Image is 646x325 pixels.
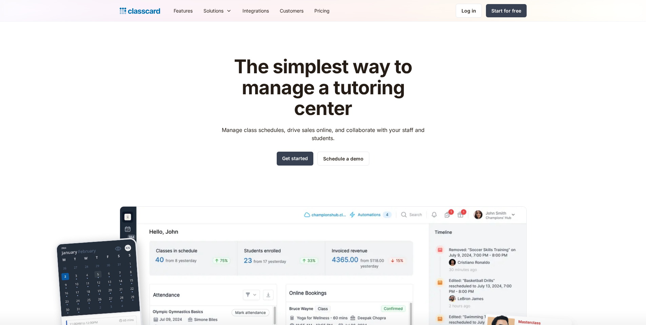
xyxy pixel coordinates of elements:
[120,6,160,16] a: Logo
[309,3,335,18] a: Pricing
[456,4,482,18] a: Log in
[215,126,431,142] p: Manage class schedules, drive sales online, and collaborate with your staff and students.
[462,7,476,14] div: Log in
[237,3,274,18] a: Integrations
[203,7,223,14] div: Solutions
[168,3,198,18] a: Features
[274,3,309,18] a: Customers
[491,7,521,14] div: Start for free
[317,152,369,166] a: Schedule a demo
[215,56,431,119] h1: The simplest way to manage a tutoring center
[198,3,237,18] div: Solutions
[486,4,527,17] a: Start for free
[277,152,313,166] a: Get started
